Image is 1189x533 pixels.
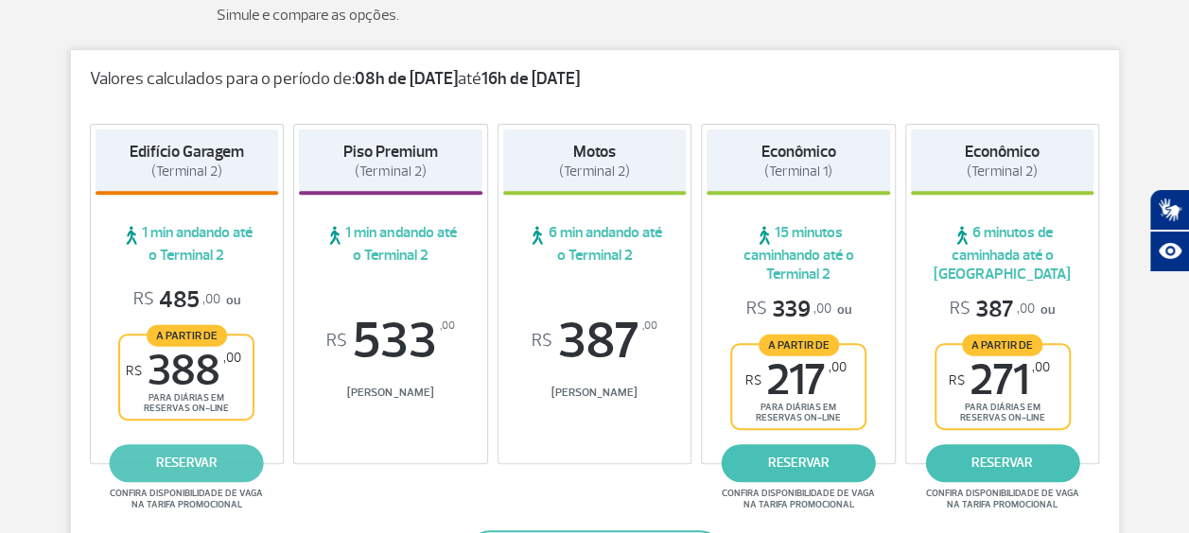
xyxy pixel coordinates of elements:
[1032,359,1050,375] sup: ,00
[950,295,1035,324] span: 387
[745,372,761,388] sup: R$
[299,223,482,265] span: 1 min andando até o Terminal 2
[722,444,876,482] a: reservar
[642,316,657,336] sup: ,00
[911,223,1094,284] span: 6 minutos de caminhada até o [GEOGRAPHIC_DATA]
[343,142,437,162] strong: Piso Premium
[299,386,482,400] span: [PERSON_NAME]
[573,142,616,162] strong: Motos
[136,392,236,414] span: para diárias em reservas on-line
[759,334,839,355] span: A partir de
[1149,231,1189,272] button: Abrir recursos assistivos.
[925,444,1079,482] a: reservar
[126,350,241,392] span: 388
[949,372,965,388] sup: R$
[707,223,890,284] span: 15 minutos caminhando até o Terminal 2
[719,488,878,510] span: Confira disponibilidade de vaga na tarifa promocional
[126,363,142,379] sup: R$
[96,223,279,265] span: 1 min andando até o Terminal 2
[559,163,630,181] span: (Terminal 2)
[1149,189,1189,272] div: Plugin de acessibilidade da Hand Talk.
[967,163,1038,181] span: (Terminal 2)
[923,488,1082,510] span: Confira disponibilidade de vaga na tarifa promocional
[133,285,220,315] span: 485
[745,359,847,402] span: 217
[746,295,831,324] span: 339
[217,4,973,26] p: Simule e compare as opções.
[949,359,1050,402] span: 271
[147,324,227,346] span: A partir de
[503,386,687,400] span: [PERSON_NAME]
[481,68,580,90] strong: 16h de [DATE]
[90,69,1100,90] p: Valores calculados para o período de: até
[503,316,687,367] span: 387
[962,334,1042,355] span: A partir de
[532,331,552,352] sup: R$
[503,223,687,265] span: 6 min andando até o Terminal 2
[223,350,241,366] sup: ,00
[439,316,454,336] sup: ,00
[1149,189,1189,231] button: Abrir tradutor de língua de sinais.
[107,488,266,510] span: Confira disponibilidade de vaga na tarifa promocional
[133,285,240,315] p: ou
[953,402,1053,423] span: para diárias em reservas on-line
[829,359,847,375] sup: ,00
[355,68,458,90] strong: 08h de [DATE]
[110,444,264,482] a: reservar
[761,142,836,162] strong: Econômico
[355,163,426,181] span: (Terminal 2)
[151,163,222,181] span: (Terminal 2)
[965,142,1040,162] strong: Econômico
[764,163,832,181] span: (Terminal 1)
[950,295,1055,324] p: ou
[748,402,848,423] span: para diárias em reservas on-line
[326,331,347,352] sup: R$
[746,295,851,324] p: ou
[299,316,482,367] span: 533
[130,142,244,162] strong: Edifício Garagem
